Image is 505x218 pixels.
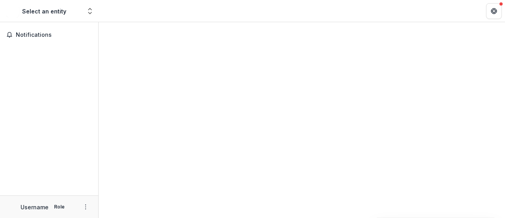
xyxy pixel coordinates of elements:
p: Role [52,203,67,210]
button: More [81,202,90,212]
button: Notifications [3,28,95,41]
span: Notifications [16,32,92,38]
div: Select an entity [22,7,66,15]
button: Get Help [486,3,502,19]
p: Username [21,203,49,211]
button: Open entity switcher [84,3,95,19]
